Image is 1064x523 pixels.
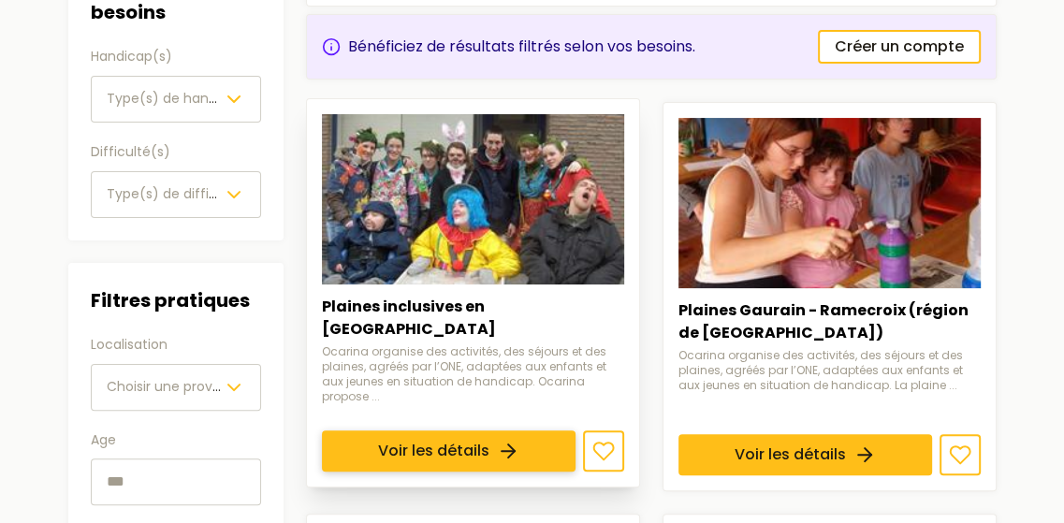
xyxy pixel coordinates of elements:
span: Type(s) de handicap(s) [107,89,265,108]
a: Voir les détails [678,434,932,475]
div: Bénéficiez de résultats filtrés selon vos besoins. [322,36,695,58]
button: Type(s) de handicap(s) [91,76,261,123]
span: Type(s) de difficulté(s) [107,184,262,203]
span: Choisir une province [107,377,240,396]
label: Localisation [91,334,261,356]
label: Handicap(s) [91,46,261,68]
button: Ajouter aux favoris [583,430,624,472]
h3: Filtres pratiques [91,285,261,315]
button: Ajouter aux favoris [940,434,981,475]
button: Type(s) de difficulté(s) [91,171,261,218]
label: Difficulté(s) [91,141,261,164]
label: Age [91,429,261,452]
a: Créer un compte [818,30,981,64]
span: Créer un compte [835,36,964,58]
button: Choisir une province [91,364,261,411]
a: Voir les détails [322,430,576,472]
